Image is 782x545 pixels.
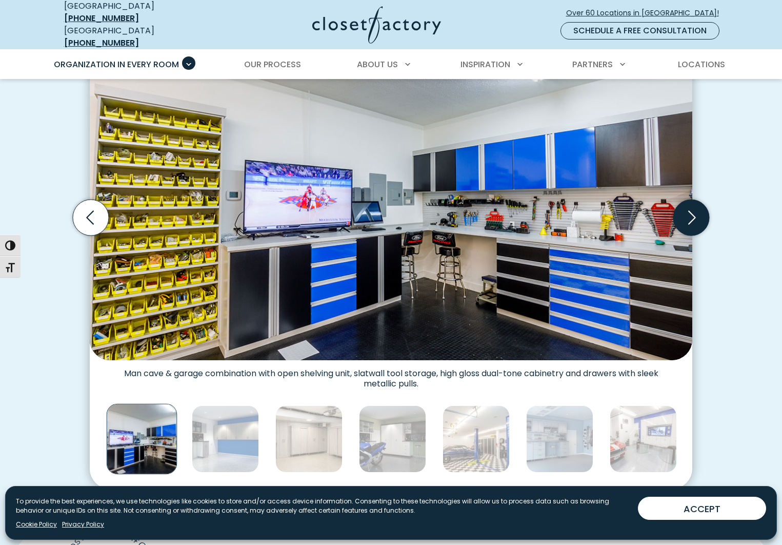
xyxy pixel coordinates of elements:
[357,59,398,70] span: About Us
[47,50,736,79] nav: Primary Menu
[566,4,728,22] a: Over 60 Locations in [GEOGRAPHIC_DATA]!
[443,405,510,473] img: Stylized garage system with black melamine cabinetry, open shelving, and slatwall organizer.
[610,405,677,473] img: High-gloss white garage storage cabinetry with integrated TV mount.
[678,59,725,70] span: Locations
[62,520,104,529] a: Privacy Policy
[359,405,426,473] img: Two-tone cabinet system in high-gloss white and black, glass front doors, open shelving, and deco...
[64,12,139,24] a: [PHONE_NUMBER]
[638,497,766,520] button: ACCEPT
[460,59,510,70] span: Inspiration
[90,360,692,389] figcaption: Man cave & garage combination with open shelving unit, slatwall tool storage, high gloss dual-ton...
[54,59,179,70] span: Organization in Every Room
[107,404,177,475] img: Man cave & garage combination with open shelving unit, slatwall tool storage, high gloss dual-ton...
[16,497,630,515] p: To provide the best experiences, we use technologies like cookies to store and/or access device i...
[566,8,727,18] span: Over 60 Locations in [GEOGRAPHIC_DATA]!
[572,59,613,70] span: Partners
[669,196,713,240] button: Next slide
[526,405,593,473] img: Industrial style garage system with textured steel cabinetry, omni track storage for seasonal spo...
[64,37,139,49] a: [PHONE_NUMBER]
[312,6,441,44] img: Closet Factory Logo
[69,196,113,240] button: Previous slide
[64,25,213,49] div: [GEOGRAPHIC_DATA]
[244,59,301,70] span: Our Process
[192,405,259,473] img: Grey high-gloss upper cabinetry with black slatwall organizer and accent glass-front doors.
[90,46,692,360] img: Man cave & garage combination with open shelving unit, slatwall tool storage, high gloss dual-ton...
[16,520,57,529] a: Cookie Policy
[560,22,719,40] a: Schedule a Free Consultation
[275,405,343,473] img: Garage cabinetry with sliding doors and workstation drawers on wheels for easy mobility.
